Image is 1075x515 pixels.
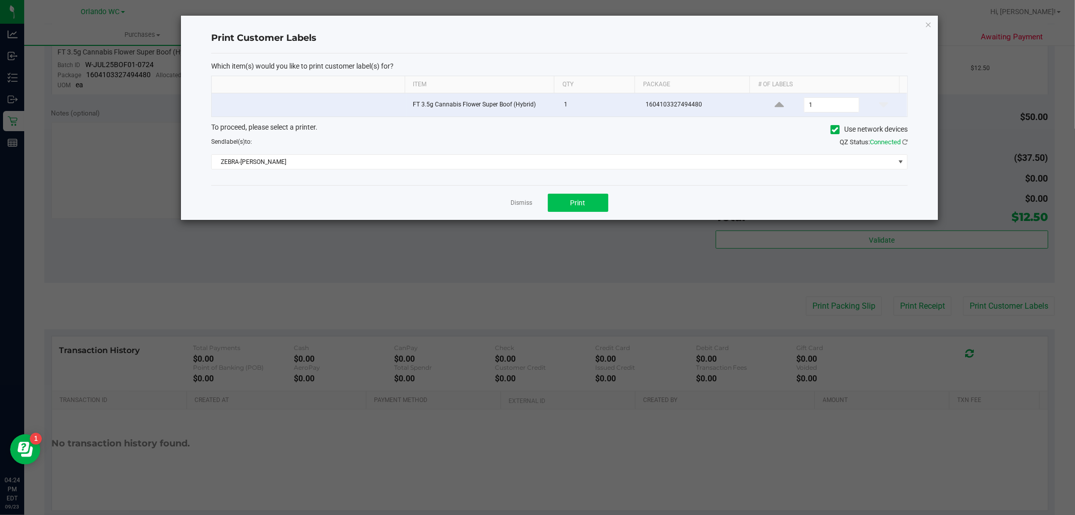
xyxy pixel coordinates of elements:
span: Connected [870,138,901,146]
td: 1604103327494480 [640,93,756,117]
span: ZEBRA-[PERSON_NAME] [212,155,895,169]
th: Qty [554,76,635,93]
div: To proceed, please select a printer. [204,122,915,137]
label: Use network devices [831,124,908,135]
h4: Print Customer Labels [211,32,908,45]
th: # of labels [749,76,899,93]
iframe: Resource center unread badge [30,433,42,445]
span: Print [571,199,586,207]
iframe: Resource center [10,434,40,465]
td: 1 [558,93,640,117]
a: Dismiss [511,199,533,207]
p: Which item(s) would you like to print customer label(s) for? [211,62,908,71]
th: Item [405,76,554,93]
th: Package [635,76,749,93]
td: FT 3.5g Cannabis Flower Super Boof (Hybrid) [407,93,558,117]
span: label(s) [225,138,245,145]
span: QZ Status: [840,138,908,146]
span: Send to: [211,138,252,145]
button: Print [548,194,608,212]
